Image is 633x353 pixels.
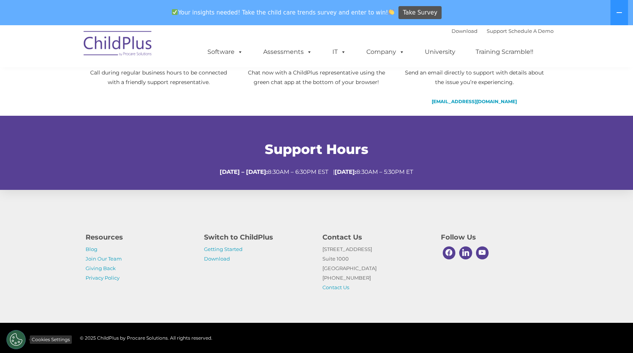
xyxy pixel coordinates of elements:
[265,141,368,157] span: Support Hours
[452,28,478,34] a: Download
[398,6,442,19] a: Take Survey
[169,5,398,20] span: Your insights needed! Take the child care trends survey and enter to win!
[86,256,122,262] a: Join Our Team
[325,44,354,60] a: IT
[474,245,491,261] a: Youtube
[508,28,554,34] a: Schedule A Demo
[322,245,429,292] p: [STREET_ADDRESS] Suite 1000 [GEOGRAPHIC_DATA] [PHONE_NUMBER]
[335,168,356,175] strong: [DATE]:
[6,330,26,349] button: Cookies Settings
[417,44,463,60] a: University
[432,99,517,104] a: [EMAIL_ADDRESS][DOMAIN_NAME]
[441,245,458,261] a: Facebook
[220,168,268,175] strong: [DATE] – [DATE]:
[204,256,230,262] a: Download
[487,28,507,34] a: Support
[80,26,156,64] img: ChildPlus by Procare Solutions
[86,275,120,281] a: Privacy Policy
[86,68,232,87] p: Call during regular business hours to be connected with a friendly support representative.
[80,335,212,341] span: © 2025 ChildPlus by Procare Solutions. All rights reserved.
[457,245,474,261] a: Linkedin
[389,9,394,15] img: 👏
[204,232,311,243] h4: Switch to ChildPlus
[204,246,243,252] a: Getting Started
[359,44,412,60] a: Company
[322,284,349,290] a: Contact Us
[86,265,116,271] a: Giving Back
[401,68,547,87] p: Send an email directly to support with details about the issue you’re experiencing.
[243,68,390,87] p: Chat now with a ChildPlus representative using the green chat app at the bottom of your browser!
[452,28,554,34] font: |
[86,232,193,243] h4: Resources
[322,232,429,243] h4: Contact Us
[441,232,548,243] h4: Follow Us
[220,168,413,175] span: 8:30AM – 6:30PM EST | 8:30AM – 5:30PM ET
[468,44,541,60] a: Training Scramble!!
[403,6,437,19] span: Take Survey
[172,9,178,15] img: ✅
[256,44,320,60] a: Assessments
[86,246,97,252] a: Blog
[200,44,251,60] a: Software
